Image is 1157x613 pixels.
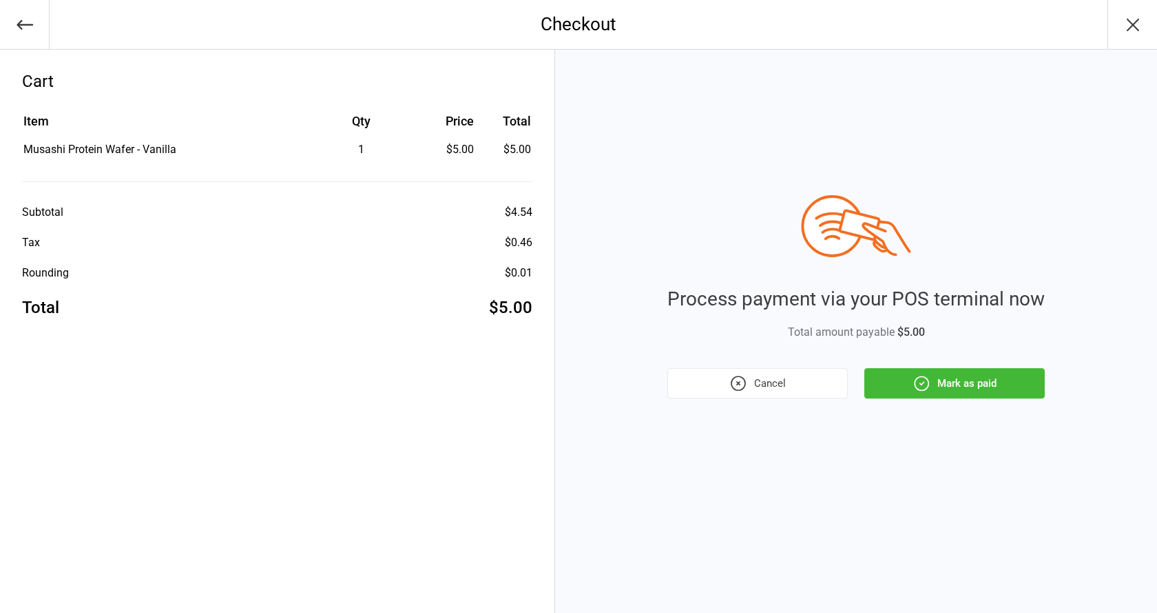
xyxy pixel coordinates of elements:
[505,234,532,251] div: $0.46
[23,112,303,140] th: Item
[304,141,418,158] div: 1
[304,112,418,140] th: Qty
[22,69,532,94] div: Cart
[419,112,474,130] div: Price
[419,141,474,158] div: $5.00
[897,325,925,339] span: $5.00
[864,368,1045,399] button: Mark as paid
[22,234,40,251] div: Tax
[22,204,63,221] div: Subtotal
[22,295,59,320] div: Total
[667,368,848,399] button: Cancel
[505,265,532,281] div: $0.01
[505,204,532,221] div: $4.54
[489,295,532,320] div: $5.00
[479,112,531,140] th: Total
[23,143,176,156] span: Musashi Protein Wafer - Vanilla
[479,141,531,158] td: $5.00
[667,324,1045,341] div: Total amount payable
[22,265,69,281] div: Rounding
[667,285,1045,314] div: Process payment via your POS terminal now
